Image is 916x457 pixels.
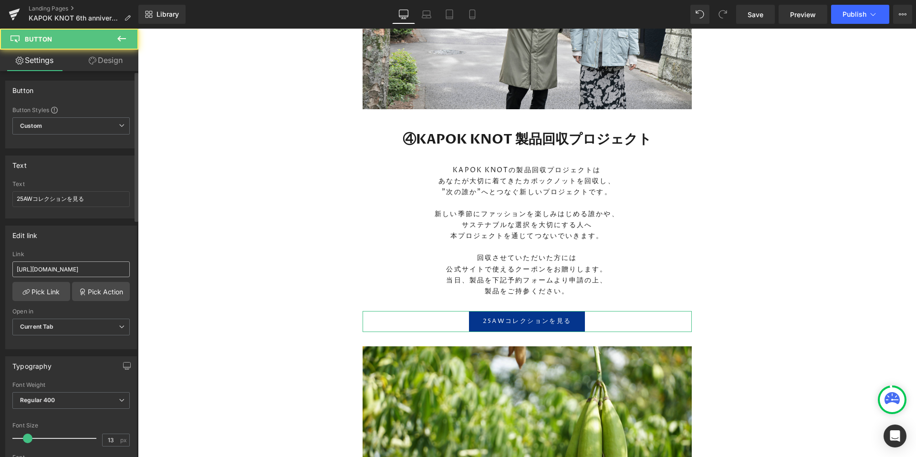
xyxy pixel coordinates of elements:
[893,5,912,24] button: More
[225,191,554,202] p: サステナブルな選択を大切にする人へ
[315,137,463,146] span: KAPOK KNOTの製品回収プロジェクトは
[138,5,186,24] a: New Library
[12,226,38,239] div: Edit link
[225,158,554,169] p: "次の誰か"へとつなぐ新しいプロジェクトです。
[12,251,130,258] div: Link
[225,180,554,191] p: 新しい季節にファッションを楽しみはじめる誰かや、
[72,282,130,301] a: Pick Action
[12,106,130,114] div: Button Styles
[71,50,140,71] a: Design
[225,257,554,268] p: 製品をご持参ください。
[461,5,484,24] a: Mobile
[779,5,827,24] a: Preview
[331,282,447,303] a: 25AWコレクションを見る
[225,202,554,213] p: 本プロジェクトを通じてつないでいきます。
[225,224,554,235] p: 回収させていただいた方には
[12,156,27,169] div: Text
[25,35,52,43] span: Button
[225,100,554,122] h1: ④KAPOK KNOT 製品回収プロジェクト
[831,5,889,24] button: Publish
[392,5,415,24] a: Desktop
[415,5,438,24] a: Laptop
[12,422,130,429] div: Font Size
[790,10,816,20] span: Preview
[843,10,866,18] span: Publish
[12,181,130,187] div: Text
[12,382,130,388] div: Font Weight
[884,425,906,447] div: Open Intercom Messenger
[12,357,52,370] div: Typography
[12,81,33,94] div: Button
[29,5,138,12] a: Landing Pages
[438,5,461,24] a: Tablet
[20,122,42,130] b: Custom
[156,10,179,19] span: Library
[225,246,554,257] p: 当日、製品を下記予約フォームより申請の上、
[713,5,732,24] button: Redo
[225,147,554,158] p: あなたが大切に着てきたカポックノットを回収し、
[12,261,130,277] input: https://your-shop.myshopify.com
[690,5,709,24] button: Undo
[20,323,54,330] b: Current Tab
[225,235,554,246] p: 公式サイトで使えるクーポンをお贈りします。
[20,396,55,404] b: Regular 400
[12,282,70,301] a: Pick Link
[748,10,763,20] span: Save
[12,308,130,315] div: Open in
[345,288,433,298] span: 25AWコレクションを見る
[120,437,128,443] span: px
[29,14,120,22] span: KAPOK KNOT 6th anniversary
